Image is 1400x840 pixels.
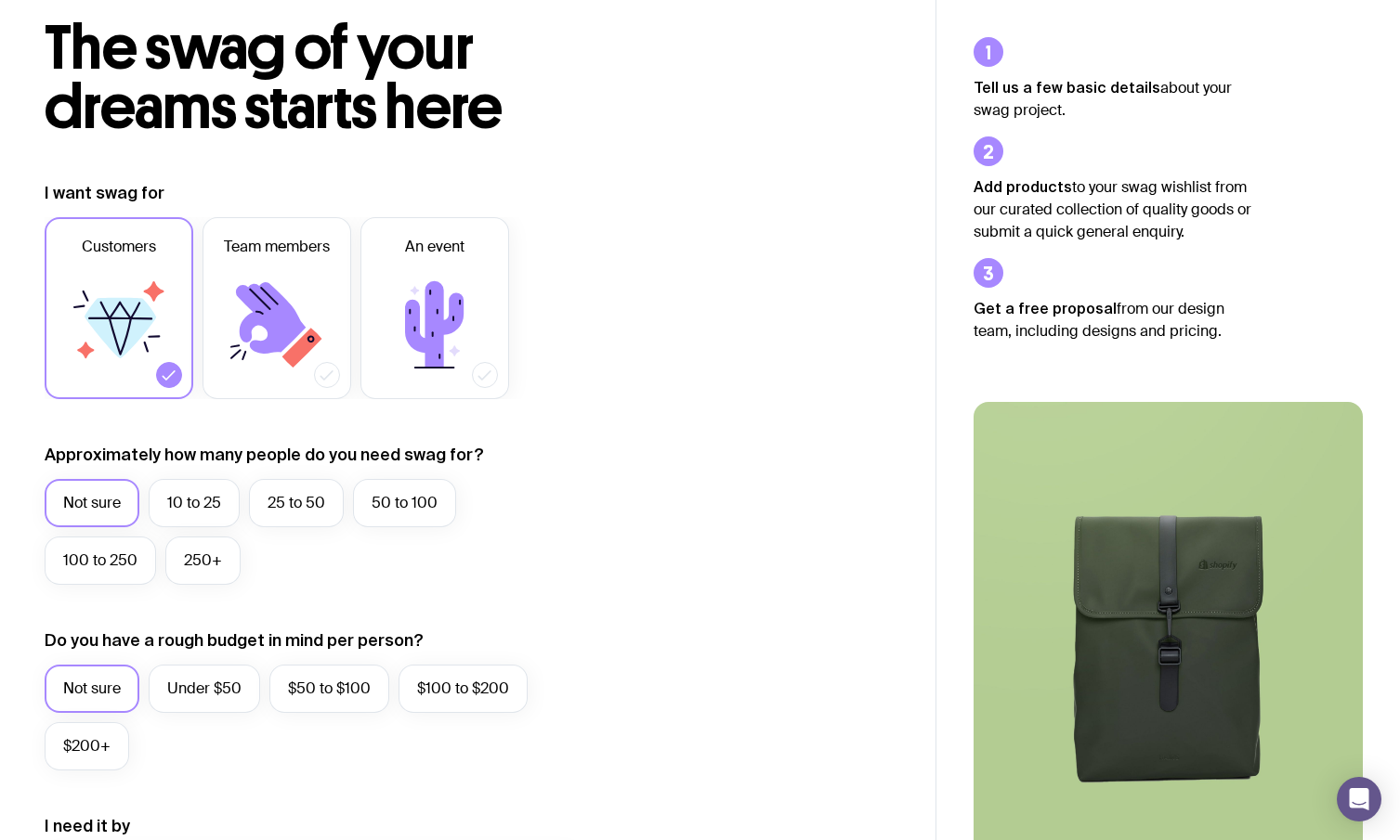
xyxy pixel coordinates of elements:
[45,182,164,204] label: I want swag for
[149,479,240,527] label: 10 to 25
[82,236,156,258] span: Customers
[45,815,130,837] label: I need it by
[249,479,344,527] label: 25 to 50
[45,665,139,713] label: Not sure
[1337,777,1381,821] div: Open Intercom Messenger
[45,629,424,652] label: Do you have a rough budget in mind per person?
[399,665,528,713] label: $100 to $200
[45,444,484,466] label: Approximately how many people do you need swag for?
[45,479,139,527] label: Not sure
[224,236,330,258] span: Team members
[974,297,1252,342] p: from our design team, including designs and pricing.
[974,76,1252,122] p: about your swag project.
[45,722,129,770] label: $200+
[165,536,241,585] label: 250+
[974,175,1252,243] p: to your swag wishlist from our curated collection of quality goods or submit a quick general enqu...
[45,536,156,585] label: 100 to 250
[353,479,456,527] label: 50 to 100
[974,178,1072,195] strong: Add products
[45,11,503,144] span: The swag of your dreams starts here
[269,665,389,713] label: $50 to $100
[149,665,260,713] label: Under $50
[974,300,1117,317] strong: Get a free proposal
[974,79,1160,96] strong: Tell us a few basic details
[405,236,464,258] span: An event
